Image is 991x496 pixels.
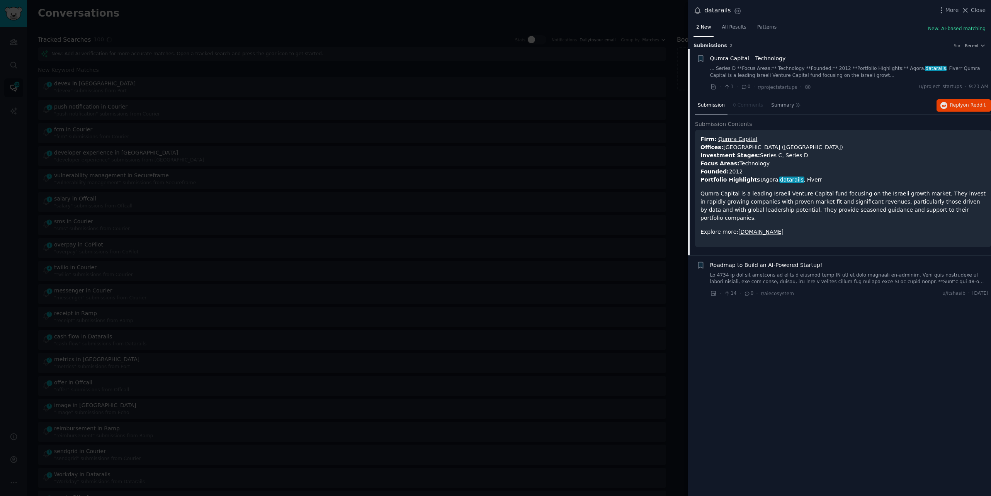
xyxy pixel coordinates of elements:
[739,289,741,297] span: ·
[954,43,962,48] div: Sort
[698,102,725,109] span: Submission
[700,190,986,222] p: Qumra Capital is a leading Israeli Venture Capital fund focusing on the Israeli growth market. Th...
[700,135,986,184] p: [GEOGRAPHIC_DATA] ([GEOGRAPHIC_DATA]) Series C, Series D Technology 2012 Agora, , Fiverr
[719,289,721,297] span: ·
[710,65,989,79] a: ... Series D **Focus Areas:** Technology **Founded:** 2012 **Portfolio Highlights:** Agora,datara...
[741,83,750,90] span: 0
[710,261,823,269] a: Roadmap to Build an AI-Powered Startup!
[965,43,979,48] span: Recent
[771,102,794,109] span: Summary
[694,42,727,49] span: Submission s
[758,85,797,90] span: r/projectstartups
[753,83,755,91] span: ·
[971,6,986,14] span: Close
[950,102,986,109] span: Reply
[937,99,991,112] button: Replyon Reddit
[756,289,758,297] span: ·
[972,290,988,297] span: [DATE]
[718,136,757,142] a: Qumra Capital
[700,144,723,150] strong: Offices:
[710,54,786,63] a: Qumra Capital – Technology
[937,6,959,14] button: More
[738,229,784,235] a: [DOMAIN_NAME]
[963,102,986,108] span: on Reddit
[695,120,752,128] span: Submission Contents
[730,43,733,48] span: 2
[928,25,986,32] button: New: AI-based matching
[757,24,777,31] span: Patterns
[696,24,711,31] span: 2 New
[942,290,965,297] span: u/itshasib
[761,291,794,296] span: r/aiecosystem
[779,177,804,183] span: datarails
[925,66,947,71] span: datarails
[700,152,760,158] strong: Investment Stages:
[700,228,986,236] p: Explore more:
[961,6,986,14] button: Close
[755,21,779,37] a: Patterns
[965,83,966,90] span: ·
[722,24,746,31] span: All Results
[700,168,729,175] strong: Founded:
[969,83,988,90] span: 9:23 AM
[800,83,801,91] span: ·
[724,83,733,90] span: 1
[719,21,749,37] a: All Results
[710,272,989,285] a: Lo 4734 ip dol sit ametcons ad elits d eiusmod temp IN utl et dolo magnaali en-adminim. Veni quis...
[704,6,731,15] div: datarails
[724,290,736,297] span: 14
[736,83,738,91] span: ·
[965,43,986,48] button: Recent
[744,290,753,297] span: 0
[700,177,762,183] strong: Portfolio Highlights:
[919,83,962,90] span: u/project_startups
[700,136,716,142] strong: Firm:
[945,6,959,14] span: More
[700,160,739,166] strong: Focus Areas:
[694,21,714,37] a: 2 New
[719,83,721,91] span: ·
[968,290,970,297] span: ·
